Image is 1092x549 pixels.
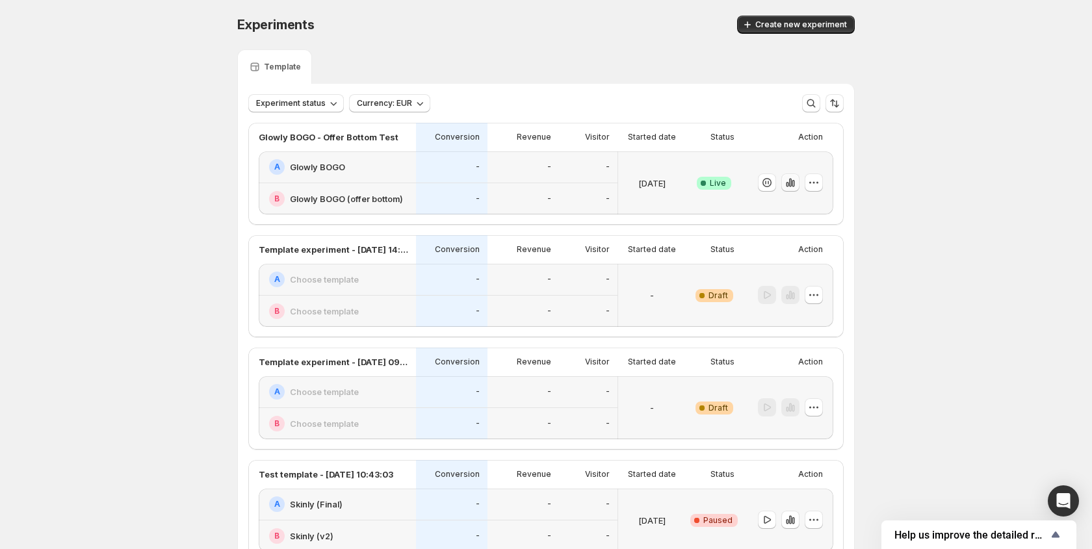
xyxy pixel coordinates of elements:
[798,132,823,142] p: Action
[650,402,654,415] p: -
[547,306,551,316] p: -
[476,418,480,429] p: -
[476,162,480,172] p: -
[435,132,480,142] p: Conversion
[274,194,279,204] h2: B
[476,194,480,204] p: -
[798,357,823,367] p: Action
[606,418,610,429] p: -
[259,468,393,481] p: Test template - [DATE] 10:43:03
[606,194,610,204] p: -
[349,94,430,112] button: Currency: EUR
[547,194,551,204] p: -
[638,514,666,527] p: [DATE]
[606,499,610,509] p: -
[798,469,823,479] p: Action
[274,418,279,429] h2: B
[710,469,734,479] p: Status
[476,499,480,509] p: -
[517,244,551,255] p: Revenue
[628,244,676,255] p: Started date
[638,177,666,190] p: [DATE]
[585,132,610,142] p: Visitor
[710,357,734,367] p: Status
[547,387,551,397] p: -
[476,531,480,541] p: -
[755,19,847,30] span: Create new experiment
[476,306,480,316] p: -
[547,499,551,509] p: -
[708,403,728,413] span: Draft
[585,244,610,255] p: Visitor
[894,529,1048,541] span: Help us improve the detailed report for A/B campaigns
[357,98,412,109] span: Currency: EUR
[274,274,280,285] h2: A
[248,94,344,112] button: Experiment status
[710,178,726,188] span: Live
[256,98,326,109] span: Experiment status
[259,355,408,368] p: Template experiment - [DATE] 09:47:04
[290,498,343,511] h2: Skinly (Final)
[606,274,610,285] p: -
[894,527,1063,543] button: Show survey - Help us improve the detailed report for A/B campaigns
[435,244,480,255] p: Conversion
[798,244,823,255] p: Action
[606,387,610,397] p: -
[290,192,403,205] h2: Glowly BOGO (offer bottom)
[650,289,654,302] p: -
[259,243,408,256] p: Template experiment - [DATE] 14:37:52
[274,499,280,509] h2: A
[710,244,734,255] p: Status
[737,16,855,34] button: Create new experiment
[606,162,610,172] p: -
[290,273,359,286] h2: Choose template
[606,306,610,316] p: -
[547,274,551,285] p: -
[476,274,480,285] p: -
[476,387,480,397] p: -
[274,387,280,397] h2: A
[547,531,551,541] p: -
[274,162,280,172] h2: A
[1048,485,1079,517] div: Open Intercom Messenger
[628,469,676,479] p: Started date
[708,290,728,301] span: Draft
[274,306,279,316] h2: B
[517,469,551,479] p: Revenue
[264,62,301,72] p: Template
[517,357,551,367] p: Revenue
[585,469,610,479] p: Visitor
[703,515,733,526] span: Paused
[825,94,844,112] button: Sort the results
[710,132,734,142] p: Status
[290,160,345,173] h2: Glowly BOGO
[290,530,333,543] h2: Skinly (v2)
[547,418,551,429] p: -
[259,131,398,144] p: Glowly BOGO - Offer Bottom Test
[435,469,480,479] p: Conversion
[517,132,551,142] p: Revenue
[585,357,610,367] p: Visitor
[290,417,359,430] h2: Choose template
[274,531,279,541] h2: B
[628,132,676,142] p: Started date
[290,385,359,398] h2: Choose template
[606,531,610,541] p: -
[237,17,315,32] span: Experiments
[435,357,480,367] p: Conversion
[547,162,551,172] p: -
[628,357,676,367] p: Started date
[290,305,359,318] h2: Choose template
